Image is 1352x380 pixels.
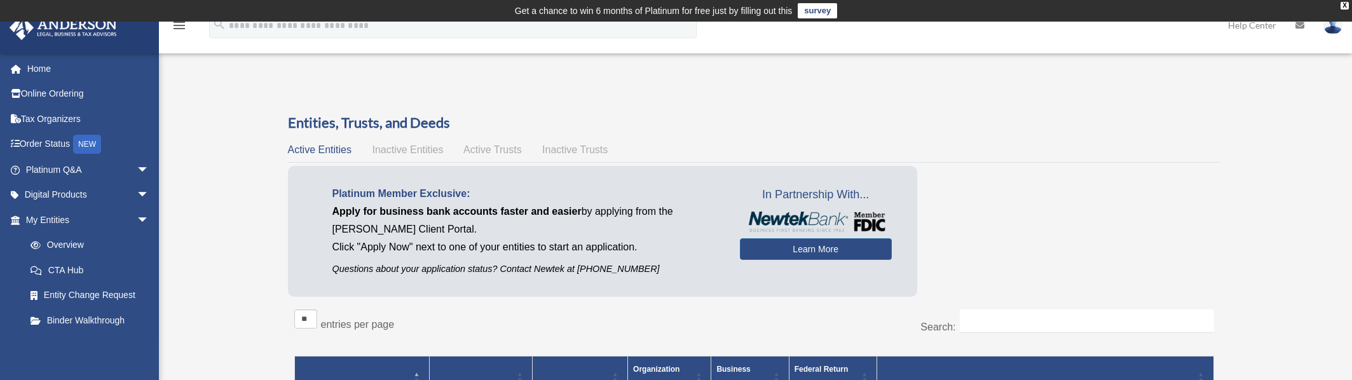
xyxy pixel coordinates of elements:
[172,22,187,33] a: menu
[9,56,168,81] a: Home
[137,157,162,183] span: arrow_drop_down
[172,18,187,33] i: menu
[740,238,892,260] a: Learn More
[1341,2,1349,10] div: close
[542,144,608,155] span: Inactive Trusts
[515,3,793,18] div: Get a chance to win 6 months of Platinum for free just by filling out this
[920,322,955,332] label: Search:
[18,233,156,258] a: Overview
[9,132,168,158] a: Order StatusNEW
[332,203,721,238] p: by applying from the [PERSON_NAME] Client Portal.
[372,144,443,155] span: Inactive Entities
[18,333,162,358] a: My Blueprint
[798,3,837,18] a: survey
[746,212,885,232] img: NewtekBankLogoSM.png
[73,135,101,154] div: NEW
[9,207,162,233] a: My Entitiesarrow_drop_down
[18,257,162,283] a: CTA Hub
[288,144,352,155] span: Active Entities
[18,283,162,308] a: Entity Change Request
[332,206,582,217] span: Apply for business bank accounts faster and easier
[332,238,721,256] p: Click "Apply Now" next to one of your entities to start an application.
[9,182,168,208] a: Digital Productsarrow_drop_down
[137,207,162,233] span: arrow_drop_down
[288,113,1220,133] h3: Entities, Trusts, and Deeds
[18,308,162,333] a: Binder Walkthrough
[740,185,892,205] span: In Partnership With...
[321,319,395,330] label: entries per page
[9,81,168,107] a: Online Ordering
[9,106,168,132] a: Tax Organizers
[463,144,522,155] span: Active Trusts
[332,261,721,277] p: Questions about your application status? Contact Newtek at [PHONE_NUMBER]
[6,15,121,40] img: Anderson Advisors Platinum Portal
[212,17,226,31] i: search
[9,157,168,182] a: Platinum Q&Aarrow_drop_down
[137,182,162,208] span: arrow_drop_down
[332,185,721,203] p: Platinum Member Exclusive:
[1323,16,1342,34] img: User Pic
